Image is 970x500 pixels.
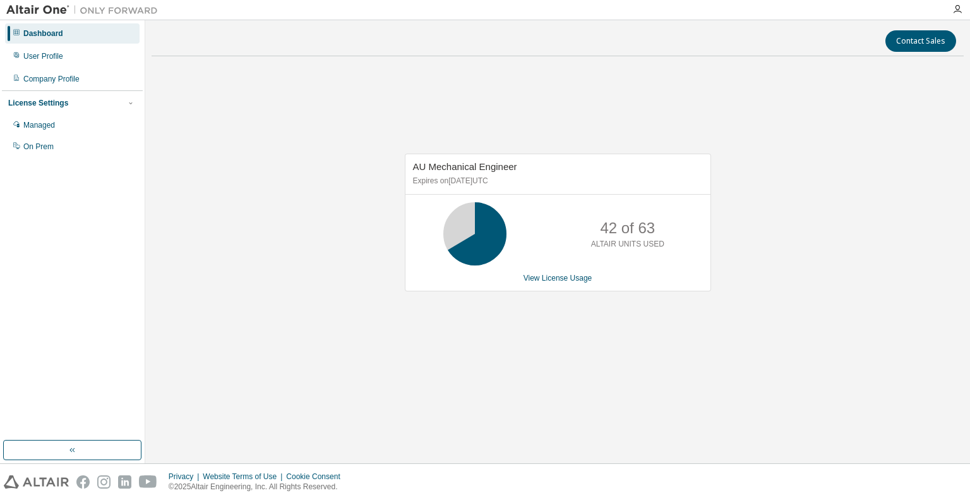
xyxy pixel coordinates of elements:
p: ALTAIR UNITS USED [591,239,664,250]
img: Altair One [6,4,164,16]
div: Privacy [169,472,203,482]
img: youtube.svg [139,475,157,489]
p: 42 of 63 [600,217,655,239]
img: facebook.svg [76,475,90,489]
p: Expires on [DATE] UTC [413,176,700,186]
div: Cookie Consent [286,472,347,482]
div: Dashboard [23,28,63,39]
a: View License Usage [524,274,592,283]
img: instagram.svg [97,475,111,489]
button: Contact Sales [885,30,956,52]
div: License Settings [8,98,68,108]
div: Website Terms of Use [203,472,286,482]
p: © 2025 Altair Engineering, Inc. All Rights Reserved. [169,482,348,492]
div: Company Profile [23,74,80,84]
img: altair_logo.svg [4,475,69,489]
div: User Profile [23,51,63,61]
img: linkedin.svg [118,475,131,489]
span: AU Mechanical Engineer [413,161,517,172]
div: Managed [23,120,55,130]
div: On Prem [23,142,54,152]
